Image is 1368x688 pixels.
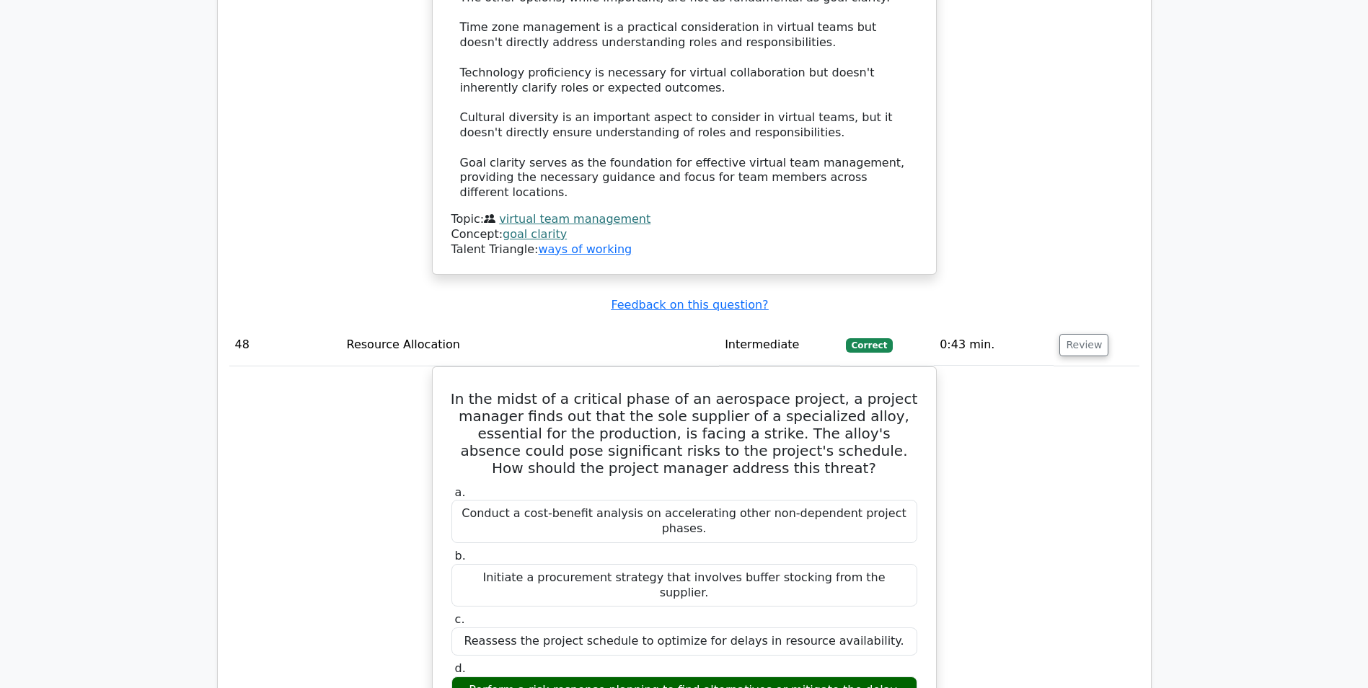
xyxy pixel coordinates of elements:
div: Topic: [451,212,917,227]
span: a. [455,485,466,499]
button: Review [1059,334,1108,356]
span: b. [455,549,466,563]
a: ways of working [538,242,632,256]
td: 0:43 min. [934,325,1054,366]
td: Intermediate [719,325,840,366]
h5: In the midst of a critical phase of an aerospace project, a project manager finds out that the so... [450,390,919,477]
span: d. [455,661,466,675]
a: virtual team management [499,212,650,226]
div: Concept: [451,227,917,242]
a: Feedback on this question? [611,298,768,312]
div: Reassess the project schedule to optimize for delays in resource availability. [451,627,917,656]
div: Talent Triangle: [451,212,917,257]
div: Conduct a cost-benefit analysis on accelerating other non-dependent project phases. [451,500,917,543]
td: Resource Allocation [341,325,720,366]
div: Initiate a procurement strategy that involves buffer stocking from the supplier. [451,564,917,607]
a: goal clarity [503,227,567,241]
span: c. [455,612,465,626]
td: 48 [229,325,341,366]
span: Correct [846,338,893,353]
